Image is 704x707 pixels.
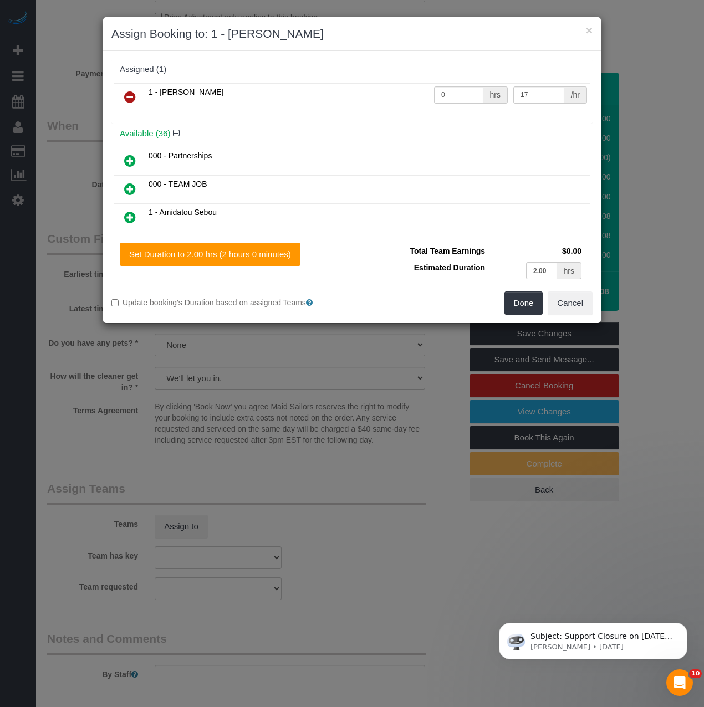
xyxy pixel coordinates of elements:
button: Set Duration to 2.00 hrs (2 hours 0 minutes) [120,243,300,266]
td: Total Team Earnings [360,243,488,259]
div: hrs [483,86,508,104]
span: 10 [689,669,702,678]
h4: Available (36) [120,129,584,139]
iframe: Intercom notifications message [482,600,704,677]
iframe: Intercom live chat [666,669,693,696]
div: Assigned (1) [120,65,584,74]
h3: Assign Booking to: 1 - [PERSON_NAME] [111,25,593,42]
input: Update booking's Duration based on assigned Teams [111,299,119,306]
span: 1 - [PERSON_NAME] [149,88,223,96]
span: 1 - Amidatou Sebou [149,208,217,217]
span: 000 - Partnerships [149,151,212,160]
span: 000 - TEAM JOB [149,180,207,188]
label: Update booking's Duration based on assigned Teams [111,297,344,308]
button: Done [504,291,543,315]
td: $0.00 [488,243,584,259]
button: Cancel [548,291,593,315]
span: Estimated Duration [414,263,485,272]
div: hrs [557,262,581,279]
button: × [586,24,593,36]
div: /hr [564,86,587,104]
